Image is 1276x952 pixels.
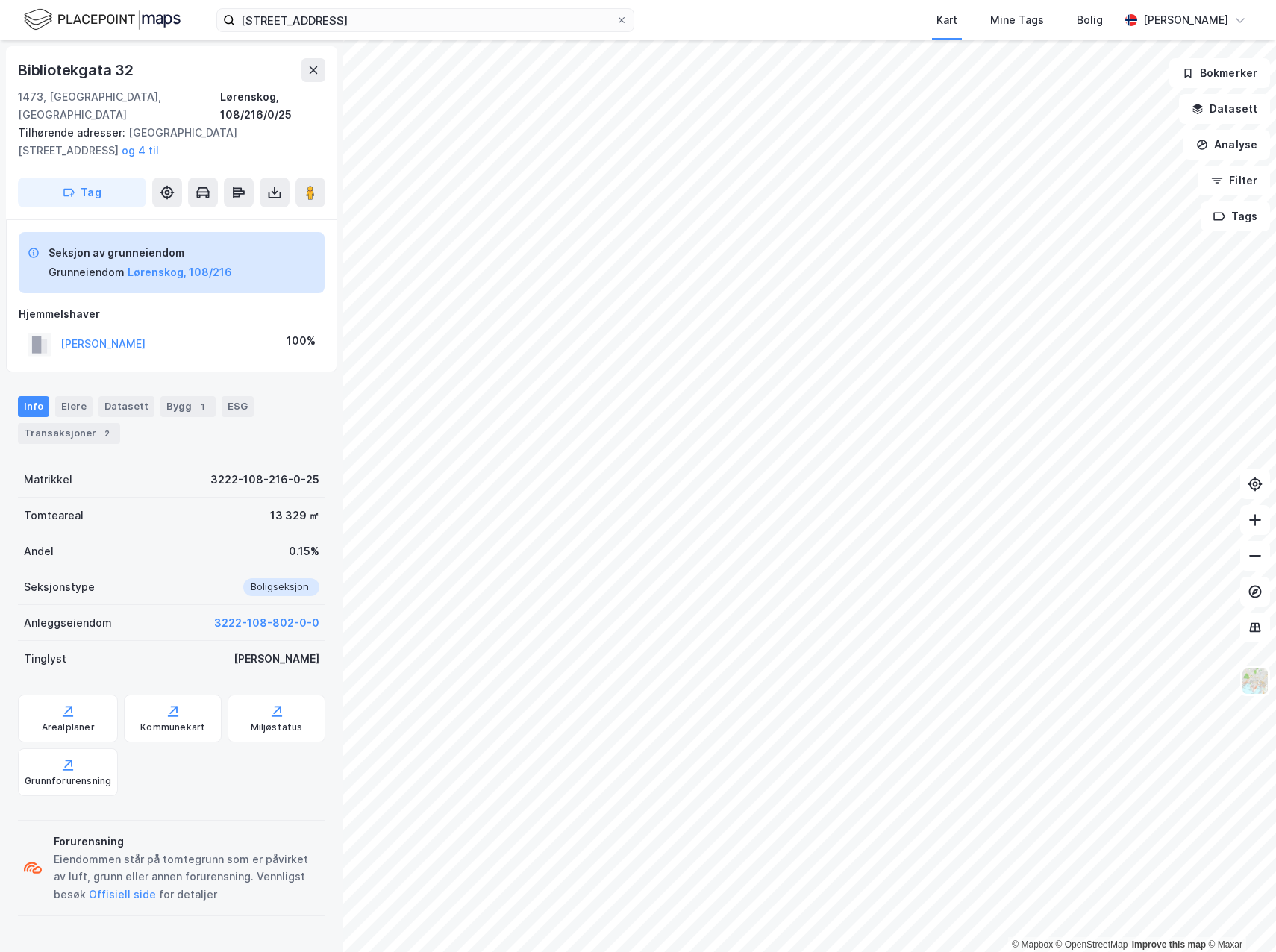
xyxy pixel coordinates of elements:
[1169,58,1270,88] button: Bokmerker
[24,507,84,524] div: Tomteareal
[25,775,111,787] div: Grunnforurensning
[24,542,54,560] div: Andel
[214,614,319,632] button: 3222-108-802-0-0
[1143,11,1228,29] div: [PERSON_NAME]
[1056,939,1128,950] a: OpenStreetMap
[54,833,319,851] div: Forurensning
[1179,94,1270,124] button: Datasett
[99,426,114,441] div: 2
[140,721,205,733] div: Kommunekart
[49,244,232,262] div: Seksjon av grunneiendom
[160,396,216,417] div: Bygg
[936,11,957,29] div: Kart
[54,851,319,904] div: Eiendommen står på tomtegrunn som er påvirket av luft, grunn eller annen forurensning. Vennligst ...
[24,578,95,596] div: Seksjonstype
[24,471,72,489] div: Matrikkel
[1198,166,1270,195] button: Filter
[1201,880,1276,952] div: Kontrollprogram for chat
[24,614,112,632] div: Anleggseiendom
[235,9,616,31] input: Søk på adresse, matrikkel, gårdeiere, leietakere eller personer
[195,399,210,414] div: 1
[222,396,254,417] div: ESG
[24,7,181,33] img: logo.f888ab2527a4732fd821a326f86c7f29.svg
[42,721,95,733] div: Arealplaner
[990,11,1044,29] div: Mine Tags
[270,507,319,524] div: 13 329 ㎡
[128,263,232,281] button: Lørenskog, 108/216
[18,396,49,417] div: Info
[18,58,137,82] div: Bibliotekgata 32
[1012,939,1053,950] a: Mapbox
[18,178,146,207] button: Tag
[18,423,120,444] div: Transaksjoner
[18,124,313,160] div: [GEOGRAPHIC_DATA][STREET_ADDRESS]
[1201,880,1276,952] iframe: Chat Widget
[1132,939,1206,950] a: Improve this map
[220,88,325,124] div: Lørenskog, 108/216/0/25
[55,396,93,417] div: Eiere
[1183,130,1270,160] button: Analyse
[1077,11,1103,29] div: Bolig
[251,721,303,733] div: Miljøstatus
[1201,201,1270,231] button: Tags
[24,650,66,668] div: Tinglyst
[19,305,325,323] div: Hjemmelshaver
[289,542,319,560] div: 0.15%
[234,650,319,668] div: [PERSON_NAME]
[210,471,319,489] div: 3222-108-216-0-25
[1241,667,1269,695] img: Z
[49,263,125,281] div: Grunneiendom
[287,332,316,350] div: 100%
[98,396,154,417] div: Datasett
[18,126,128,139] span: Tilhørende adresser:
[18,88,220,124] div: 1473, [GEOGRAPHIC_DATA], [GEOGRAPHIC_DATA]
